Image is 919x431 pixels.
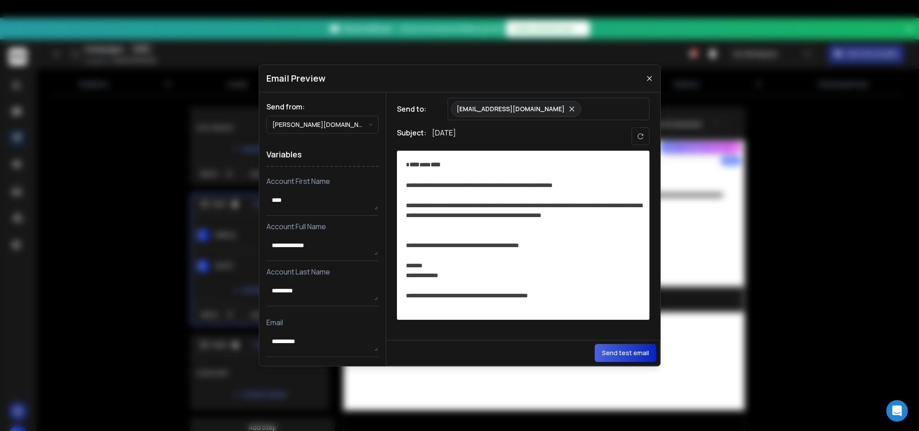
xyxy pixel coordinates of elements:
button: Send test email [595,344,656,362]
p: Email [266,317,379,328]
h1: Subject: [397,127,427,145]
h1: Send from: [266,101,379,112]
div: Open Intercom Messenger [886,400,908,422]
p: [DATE] [432,127,456,145]
p: [PERSON_NAME][DOMAIN_NAME][EMAIL_ADDRESS][PERSON_NAME][DOMAIN_NAME] [272,120,370,129]
h1: Send to: [397,104,433,114]
p: Account First Name [266,176,379,187]
p: [EMAIL_ADDRESS][DOMAIN_NAME] [457,104,565,113]
p: Account Full Name [266,221,379,232]
h1: Email Preview [266,72,326,85]
p: Account Last Name [266,266,379,277]
h1: Variables [266,143,379,167]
